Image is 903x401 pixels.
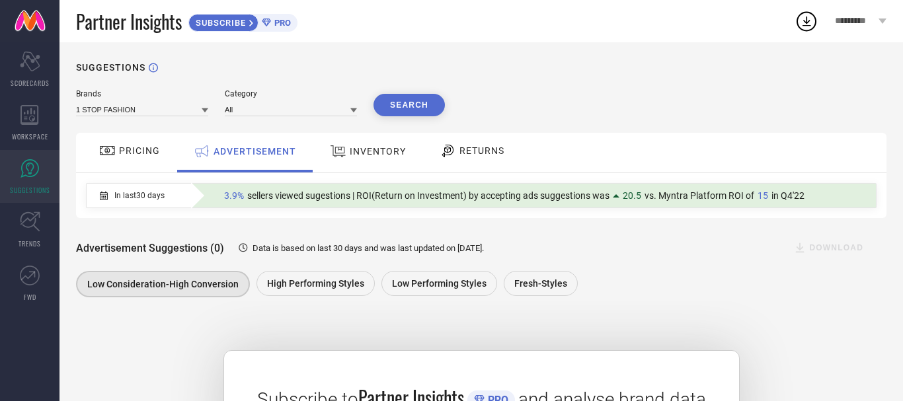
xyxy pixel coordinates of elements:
span: TRENDS [19,238,41,248]
span: ADVERTISEMENT [214,146,296,157]
span: sellers viewed sugestions | ROI(Return on Investment) by accepting ads suggestions was [247,190,609,201]
span: 15 [758,190,768,201]
span: SUGGESTIONS [10,185,50,195]
span: Low Consideration-High Conversion [87,279,239,289]
span: Advertisement Suggestions (0) [76,242,224,254]
span: PRO [271,18,291,28]
span: SUBSCRIBE [189,18,249,28]
span: 20.5 [623,190,641,201]
span: RETURNS [459,145,504,156]
div: Percentage of sellers who have viewed suggestions for the current Insight Type [217,187,811,204]
span: High Performing Styles [267,278,364,289]
span: Partner Insights [76,8,182,35]
span: Fresh-Styles [514,278,567,289]
span: vs. Myntra Platform ROI of [645,190,754,201]
span: PRICING [119,145,160,156]
span: in Q4'22 [771,190,805,201]
span: INVENTORY [350,146,406,157]
span: Low Performing Styles [392,278,487,289]
span: WORKSPACE [12,131,48,141]
span: In last 30 days [114,191,165,200]
button: Search [373,94,445,116]
div: Open download list [795,9,818,33]
span: SCORECARDS [11,78,50,88]
span: Data is based on last 30 days and was last updated on [DATE] . [253,243,484,253]
a: SUBSCRIBEPRO [188,11,297,32]
div: Category [225,89,357,98]
span: 3.9% [224,190,244,201]
span: FWD [24,292,36,302]
div: Brands [76,89,208,98]
h1: SUGGESTIONS [76,62,145,73]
